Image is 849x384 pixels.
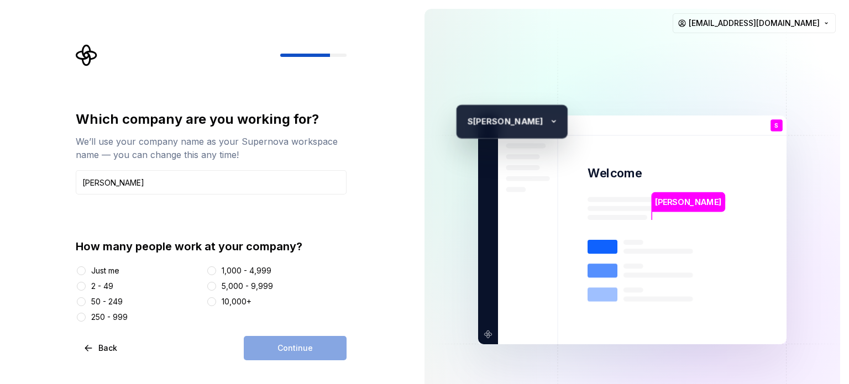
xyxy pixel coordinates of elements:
[655,196,721,208] p: [PERSON_NAME]
[222,296,251,307] div: 10,000+
[76,170,347,194] input: Company name
[689,18,820,29] span: [EMAIL_ADDRESS][DOMAIN_NAME]
[588,165,642,181] p: Welcome
[222,281,273,292] div: 5,000 - 9,999
[76,111,347,128] div: Which company are you working for?
[673,13,836,33] button: [EMAIL_ADDRESS][DOMAIN_NAME]
[76,336,127,360] button: Back
[98,343,117,354] span: Back
[76,239,347,254] div: How many people work at your company?
[473,114,546,128] p: [PERSON_NAME]
[91,312,128,323] div: 250 - 999
[774,123,778,129] p: S
[462,114,473,128] p: S
[76,44,98,66] svg: Supernova Logo
[91,265,119,276] div: Just me
[76,135,347,161] div: We’ll use your company name as your Supernova workspace name — you can change this any time!
[91,296,123,307] div: 50 - 249
[222,265,271,276] div: 1,000 - 4,999
[91,281,113,292] div: 2 - 49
